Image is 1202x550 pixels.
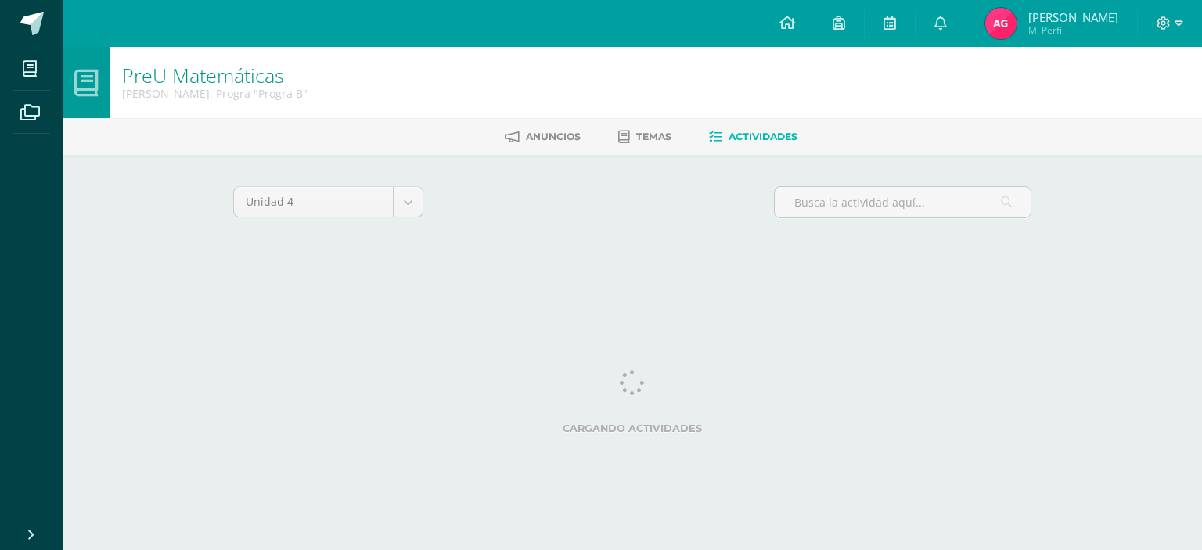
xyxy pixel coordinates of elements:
[122,62,284,88] a: PreU Matemáticas
[1028,23,1118,37] span: Mi Perfil
[233,422,1031,434] label: Cargando actividades
[122,86,308,101] div: Quinto Bach. Progra 'Progra B'
[122,64,308,86] h1: PreU Matemáticas
[246,187,381,217] span: Unidad 4
[1028,9,1118,25] span: [PERSON_NAME]
[729,131,797,142] span: Actividades
[985,8,1017,39] img: 09a35472f6d348be82a8272cf48b580f.png
[618,124,671,149] a: Temas
[636,131,671,142] span: Temas
[775,187,1031,217] input: Busca la actividad aquí...
[234,187,423,217] a: Unidad 4
[526,131,581,142] span: Anuncios
[505,124,581,149] a: Anuncios
[709,124,797,149] a: Actividades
